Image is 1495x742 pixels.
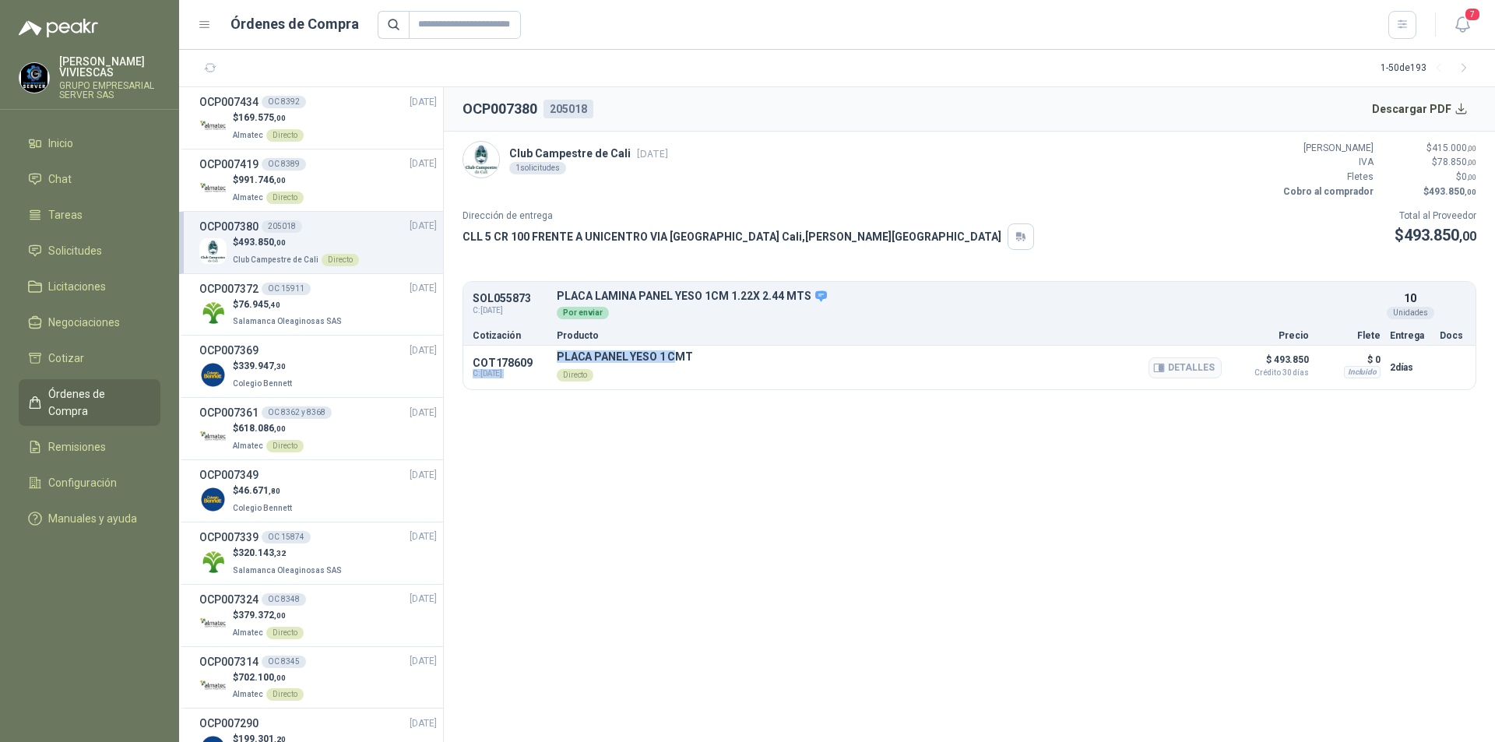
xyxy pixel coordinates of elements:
[1440,331,1466,340] p: Docs
[1280,155,1374,170] p: IVA
[238,672,286,683] span: 702.100
[199,93,437,142] a: OCP007434OC 8392[DATE] Company Logo$169.575,00AlmatecDirecto
[1437,156,1476,167] span: 78.850
[19,63,49,93] img: Company Logo
[233,193,263,202] span: Almatec
[199,361,227,389] img: Company Logo
[19,504,160,533] a: Manuales y ayuda
[48,135,73,152] span: Inicio
[48,474,117,491] span: Configuración
[473,357,547,369] p: COT178609
[238,423,286,434] span: 618.086
[410,529,437,544] span: [DATE]
[1280,141,1374,156] p: [PERSON_NAME]
[199,548,227,575] img: Company Logo
[233,628,263,637] span: Almatec
[473,304,547,317] span: C: [DATE]
[59,81,160,100] p: GRUPO EMPRESARIAL SERVER SAS
[48,242,102,259] span: Solicitudes
[410,281,437,296] span: [DATE]
[199,404,259,421] h3: OCP007361
[233,670,304,685] p: $
[19,379,160,426] a: Órdenes de Compra
[199,342,437,391] a: OCP007369[DATE] Company Logo$339.947,30Colegio Bennett
[199,610,227,638] img: Company Logo
[1383,155,1476,170] p: $
[233,131,263,139] span: Almatec
[233,317,342,325] span: Salamanca Oleaginosas SAS
[1318,350,1381,369] p: $ 0
[543,100,593,118] div: 205018
[48,385,146,420] span: Órdenes de Compra
[274,114,286,122] span: ,00
[199,424,227,451] img: Company Logo
[199,715,259,732] h3: OCP007290
[463,98,537,120] h2: OCP007380
[266,440,304,452] div: Directo
[274,424,286,433] span: ,00
[1404,226,1476,244] span: 493.850
[262,220,302,233] div: 205018
[1344,366,1381,378] div: Incluido
[1390,358,1430,377] p: 2 días
[199,673,227,700] img: Company Logo
[410,343,437,358] span: [DATE]
[1432,142,1476,153] span: 415.000
[269,487,280,495] span: ,80
[233,690,263,698] span: Almatec
[269,301,280,309] span: ,40
[230,13,359,35] h1: Órdenes de Compra
[238,299,280,310] span: 76.945
[199,156,259,173] h3: OCP007419
[1390,331,1430,340] p: Entrega
[19,308,160,337] a: Negociaciones
[199,342,259,359] h3: OCP007369
[1404,290,1416,307] p: 10
[233,566,342,575] span: Salamanca Oleaginosas SAS
[1383,185,1476,199] p: $
[410,716,437,731] span: [DATE]
[266,688,304,701] div: Directo
[410,95,437,110] span: [DATE]
[238,485,280,496] span: 46.671
[266,129,304,142] div: Directo
[1462,171,1476,182] span: 0
[1429,186,1476,197] span: 493.850
[199,93,259,111] h3: OCP007434
[48,206,83,223] span: Tareas
[199,404,437,453] a: OCP007361OC 8362 y 8368[DATE] Company Logo$618.086,00AlmatecDirecto
[473,331,547,340] p: Cotización
[238,610,286,621] span: 379.372
[19,19,98,37] img: Logo peakr
[262,531,311,543] div: OC 15874
[199,653,259,670] h3: OCP007314
[233,359,295,374] p: $
[199,156,437,205] a: OCP007419OC 8389[DATE] Company Logo$991.746,00AlmatecDirecto
[199,113,227,140] img: Company Logo
[1459,229,1476,244] span: ,00
[473,369,547,378] span: C: [DATE]
[557,290,1381,304] p: PLACA LAMINA PANEL YESO 1CM 1.22X 2.44 MTS
[48,278,106,295] span: Licitaciones
[233,255,318,264] span: Club Campestre de Cali
[274,549,286,557] span: ,32
[233,297,345,312] p: $
[48,438,106,455] span: Remisiones
[1467,144,1476,153] span: ,00
[262,283,311,295] div: OC 15911
[1231,350,1309,377] p: $ 493.850
[1363,93,1477,125] button: Descargar PDF
[322,254,359,266] div: Directo
[262,656,306,668] div: OC 8345
[19,164,160,194] a: Chat
[1465,188,1476,196] span: ,00
[1467,173,1476,181] span: ,00
[199,591,437,640] a: OCP007324OC 8348[DATE] Company Logo$379.372,00AlmatecDirecto
[199,280,437,329] a: OCP007372OC 15911[DATE] Company Logo$76.945,40Salamanca Oleaginosas SAS
[410,219,437,234] span: [DATE]
[1448,11,1476,39] button: 7
[199,218,437,267] a: OCP007380205018[DATE] Company Logo$493.850,00Club Campestre de CaliDirecto
[1231,331,1309,340] p: Precio
[1381,56,1476,81] div: 1 - 50 de 193
[199,591,259,608] h3: OCP007324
